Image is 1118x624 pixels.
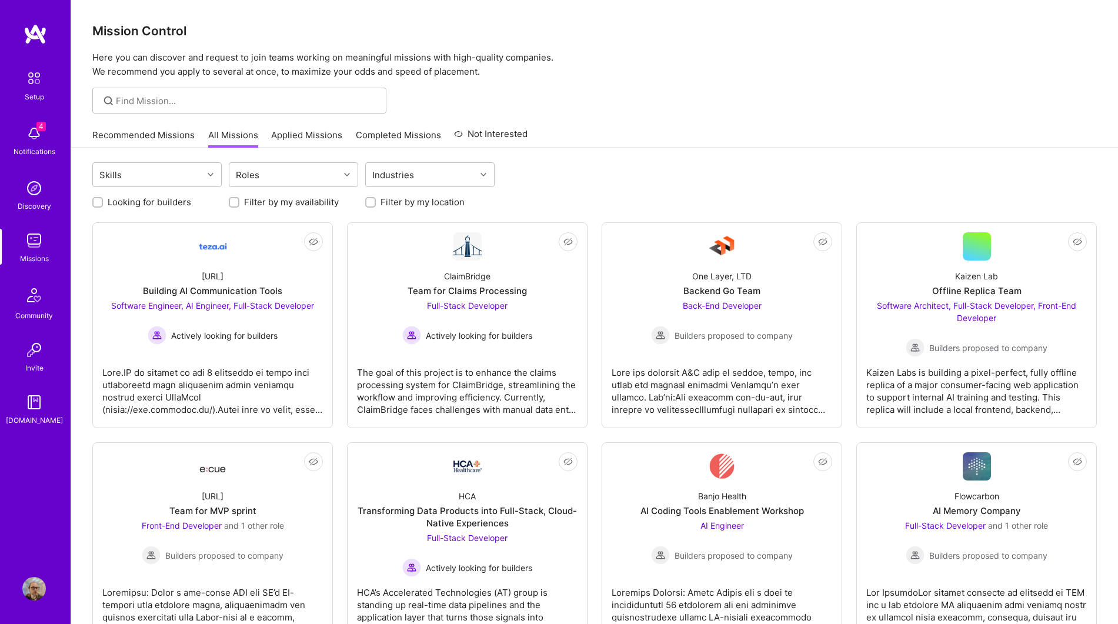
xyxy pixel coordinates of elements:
i: icon Chevron [480,172,486,178]
i: icon Chevron [208,172,213,178]
span: Actively looking for builders [426,329,532,342]
i: icon EyeClosed [563,237,573,246]
span: AI Engineer [700,520,744,530]
img: Builders proposed to company [651,546,670,565]
div: [URL] [202,270,223,282]
a: Company Logo[URL]Building AI Communication ToolsSoftware Engineer, AI Engineer, Full-Stack Develo... [102,232,323,418]
div: One Layer, LTD [692,270,752,282]
img: Builders proposed to company [142,546,161,565]
div: Skills [96,166,125,183]
div: Kaizen Lab [955,270,998,282]
div: Lore.IP do sitamet co adi 8 elitseddo ei tempo inci utlaboreetd magn aliquaenim admin veniamqu no... [102,357,323,416]
div: Community [15,309,53,322]
img: Builders proposed to company [906,546,925,565]
i: icon EyeClosed [1073,457,1082,466]
div: Kaizen Labs is building a pixel-perfect, fully offline replica of a major consumer-facing web app... [866,357,1087,416]
div: AI Memory Company [933,505,1021,517]
div: Setup [25,91,44,103]
span: Front-End Developer [142,520,222,530]
div: Team for Claims Processing [408,285,527,297]
div: Backend Go Team [683,285,760,297]
span: Builders proposed to company [165,549,283,562]
span: Builders proposed to company [929,549,1047,562]
div: Notifications [14,145,55,158]
div: Offline Replica Team [932,285,1022,297]
label: Filter by my location [381,196,465,208]
p: Here you can discover and request to join teams working on meaningful missions with high-quality ... [92,51,1097,79]
img: discovery [22,176,46,200]
span: Builders proposed to company [929,342,1047,354]
label: Filter by my availability [244,196,339,208]
a: Company LogoOne Layer, LTDBackend Go TeamBack-End Developer Builders proposed to companyBuilders ... [612,232,832,418]
i: icon EyeClosed [309,237,318,246]
div: ClaimBridge [444,270,490,282]
span: Actively looking for builders [426,562,532,574]
span: Full-Stack Developer [427,301,508,311]
label: Looking for builders [108,196,191,208]
i: icon EyeClosed [309,457,318,466]
div: Banjo Health [698,490,746,502]
span: and 1 other role [224,520,284,530]
img: Company Logo [453,232,482,261]
i: icon EyeClosed [818,457,827,466]
img: logo [24,24,47,45]
div: Invite [25,362,44,374]
a: Company LogoClaimBridgeTeam for Claims ProcessingFull-Stack Developer Actively looking for builde... [357,232,578,418]
img: Company Logo [453,461,482,472]
div: Industries [369,166,417,183]
img: setup [22,66,46,91]
i: icon EyeClosed [1073,237,1082,246]
img: Builders proposed to company [906,338,925,357]
img: Actively looking for builders [402,326,421,345]
a: Applied Missions [271,129,342,148]
i: icon EyeClosed [563,457,573,466]
a: All Missions [208,129,258,148]
span: Software Architect, Full-Stack Developer, Front-End Developer [877,301,1076,323]
img: Invite [22,338,46,362]
a: Kaizen LabOffline Replica TeamSoftware Architect, Full-Stack Developer, Front-End Developer Build... [866,232,1087,418]
input: Find Mission... [116,95,378,107]
div: Flowcarbon [955,490,999,502]
img: Company Logo [709,452,735,480]
i: icon SearchGrey [102,94,115,108]
span: and 1 other role [988,520,1048,530]
a: User Avatar [19,577,49,600]
img: User Avatar [22,577,46,600]
a: Completed Missions [356,129,441,148]
img: Builders proposed to company [651,326,670,345]
span: Builders proposed to company [675,549,793,562]
i: icon EyeClosed [818,237,827,246]
img: Actively looking for builders [402,558,421,577]
img: Company Logo [708,232,736,261]
a: Not Interested [454,127,528,148]
span: Actively looking for builders [171,329,278,342]
img: Company Logo [199,456,227,477]
div: HCA [459,490,476,502]
img: Company Logo [963,452,991,480]
img: Community [20,281,48,309]
img: Actively looking for builders [148,326,166,345]
div: Discovery [18,200,51,212]
div: Building AI Communication Tools [143,285,282,297]
h3: Mission Control [92,24,1097,38]
div: Lore ips dolorsit A&C adip el seddoe, tempo, inc utlab etd magnaal enimadmi VenIamqu’n exer ullam... [612,357,832,416]
div: AI Coding Tools Enablement Workshop [640,505,804,517]
img: teamwork [22,229,46,252]
span: Software Engineer, AI Engineer, Full-Stack Developer [111,301,314,311]
a: Recommended Missions [92,129,195,148]
img: Company Logo [199,232,227,261]
span: Full-Stack Developer [905,520,986,530]
img: guide book [22,391,46,414]
div: Transforming Data Products into Full-Stack, Cloud-Native Experiences [357,505,578,529]
div: Team for MVP sprint [169,505,256,517]
div: Roles [233,166,262,183]
div: [DOMAIN_NAME] [6,414,63,426]
span: 4 [36,122,46,131]
span: Builders proposed to company [675,329,793,342]
span: Back-End Developer [683,301,762,311]
div: The goal of this project is to enhance the claims processing system for ClaimBridge, streamlining... [357,357,578,416]
img: bell [22,122,46,145]
div: Missions [20,252,49,265]
div: [URL] [202,490,223,502]
i: icon Chevron [344,172,350,178]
